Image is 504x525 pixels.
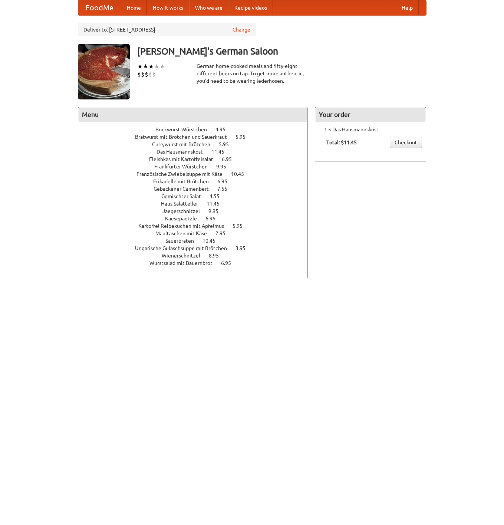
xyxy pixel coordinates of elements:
div: Deliver to: [STREET_ADDRESS] [78,23,256,36]
li: $ [137,70,141,79]
li: $ [148,70,152,79]
span: Bratwurst mit Brötchen und Sauerkraut [135,134,234,140]
a: Help [396,0,419,15]
li: 1 × Das Hausmannskost [319,126,422,133]
a: Maultaschen mit Käse 7.95 [155,230,239,236]
a: Recipe videos [228,0,273,15]
span: Fleishkas mit Kartoffelsalat [149,156,221,162]
span: Ungarische Gulaschsuppe mit Brötchen [135,245,234,251]
a: Haus Salatteller 11.45 [161,201,233,207]
span: 5.95 [233,223,250,229]
span: Gebackener Camenbert [154,186,216,192]
li: ★ [148,62,154,70]
a: Wurstsalad mit Bauernbrot 6.95 [149,260,245,266]
span: Wurstsalad mit Bauernbrot [149,260,220,266]
li: $ [145,70,148,79]
a: Sauerbraten 10.45 [165,238,229,244]
span: 5.95 [235,134,253,140]
span: 9.95 [216,164,234,170]
span: 11.45 [211,149,232,155]
span: 10.45 [202,238,223,244]
span: 5.95 [219,141,236,147]
a: Gemischter Salat 4.55 [161,193,233,199]
a: Das Hausmannskost 11.45 [157,149,238,155]
b: Total: $11.45 [326,140,357,145]
a: Who we are [189,0,228,15]
h4: Your order [315,107,426,122]
span: Frikadelle mit Brötchen [153,178,216,184]
a: Change [233,26,250,33]
span: 8.95 [209,253,226,259]
span: Haus Salatteller [161,201,205,207]
span: Kartoffel Reibekuchen mit Apfelmus [138,223,231,229]
li: $ [141,70,145,79]
a: FoodMe [78,0,121,15]
li: ★ [159,62,165,70]
a: Französische Zwiebelsuppe mit Käse 10.45 [136,171,258,177]
a: Frankfurter Würstchen 9.95 [154,164,240,170]
span: Wienerschnitzel [162,253,208,259]
a: Fleishkas mit Kartoffelsalat 6.95 [149,156,246,162]
span: Jaegerschnitzel [162,208,207,214]
span: Maultaschen mit Käse [155,230,214,236]
a: Jaegerschnitzel 9.95 [162,208,232,214]
span: 7.55 [217,186,235,192]
span: Gemischter Salat [161,193,208,199]
span: Currywurst mit Brötchen [152,141,218,147]
a: Gebackener Camenbert 7.55 [154,186,241,192]
span: Französische Zwiebelsuppe mit Käse [136,171,230,177]
span: 9.95 [208,208,226,214]
a: Bockwurst Würstchen 4.95 [155,127,239,132]
span: Bockwurst Würstchen [155,127,214,132]
a: Wienerschnitzel 8.95 [162,253,233,259]
span: 6.95 [205,216,223,222]
li: $ [152,70,156,79]
a: Kartoffel Reibekuchen mit Apfelmus 5.95 [138,223,256,229]
li: ★ [137,62,143,70]
li: ★ [143,62,148,70]
span: Sauerbraten [165,238,201,244]
span: 6.95 [217,178,235,184]
a: Home [121,0,147,15]
span: Das Hausmannskost [157,149,210,155]
span: 6.95 [222,156,239,162]
a: Kaesepaetzle 6.95 [165,216,229,222]
li: ★ [154,62,159,70]
span: 3.95 [235,245,253,251]
a: How it works [147,0,189,15]
span: 10.45 [231,171,251,177]
a: Frikadelle mit Brötchen 6.95 [153,178,241,184]
span: 4.95 [215,127,233,132]
a: Ungarische Gulaschsuppe mit Brötchen 3.95 [135,245,259,251]
a: Bratwurst mit Brötchen und Sauerkraut 5.95 [135,134,259,140]
div: German home-cooked meals and fifty-eight different beers on tap. To get more authentic, you'd nee... [197,62,308,85]
span: 4.55 [210,193,227,199]
span: 11.45 [207,201,227,207]
h3: [PERSON_NAME]'s German Saloon [137,44,426,59]
h4: Menu [78,107,307,122]
a: Checkout [390,137,422,148]
span: Frankfurter Würstchen [154,164,215,170]
span: Kaesepaetzle [165,216,204,222]
img: angular.jpg [78,44,130,99]
span: 7.95 [215,230,233,236]
a: Currywurst mit Brötchen 5.95 [152,141,243,147]
span: 6.95 [221,260,238,266]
